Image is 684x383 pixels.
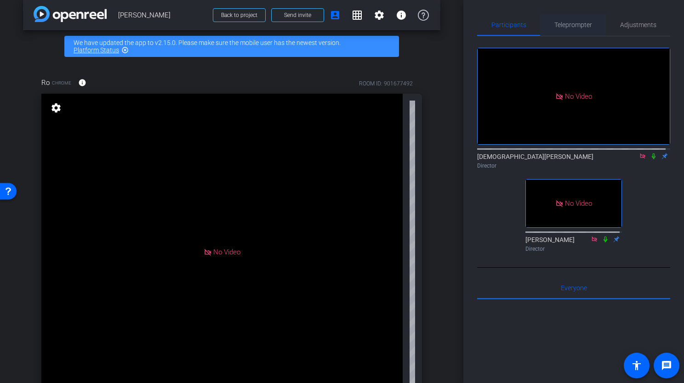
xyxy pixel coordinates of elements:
div: We have updated the app to v2.15.0. Please make sure the mobile user has the newest version. [64,36,399,57]
mat-icon: settings [50,102,63,113]
mat-icon: message [661,360,672,371]
button: Back to project [213,8,266,22]
span: Everyone [561,285,587,291]
mat-icon: accessibility [631,360,642,371]
span: No Video [213,248,240,256]
span: Teleprompter [554,22,592,28]
mat-icon: highlight_off [121,46,129,54]
mat-icon: grid_on [352,10,363,21]
span: Participants [491,22,526,28]
span: Chrome [52,79,71,86]
mat-icon: info [396,10,407,21]
mat-icon: info [78,79,86,87]
img: app-logo [34,6,107,22]
div: ROOM ID: 901677492 [359,79,413,88]
span: Send invite [284,11,311,19]
div: [PERSON_NAME] [525,235,622,253]
mat-icon: settings [374,10,385,21]
span: No Video [565,92,592,100]
span: Adjustments [620,22,656,28]
div: Director [525,245,622,253]
span: Back to project [221,12,257,18]
span: Ro [41,78,50,88]
a: Platform Status [74,46,119,54]
button: Send invite [271,8,324,22]
span: [PERSON_NAME] [118,6,207,24]
span: No Video [565,199,592,208]
div: Director [477,162,670,170]
mat-icon: account_box [330,10,341,21]
div: [DEMOGRAPHIC_DATA][PERSON_NAME] [477,152,670,170]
